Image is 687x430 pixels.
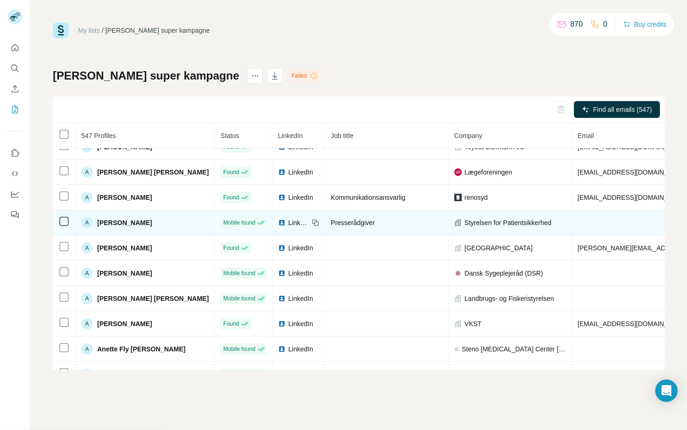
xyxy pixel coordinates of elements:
[97,218,152,227] span: [PERSON_NAME]
[97,294,209,303] span: [PERSON_NAME] [PERSON_NAME]
[288,218,309,227] span: LinkedIn
[223,193,239,202] span: Found
[81,192,93,203] div: A
[288,344,313,354] span: LinkedIn
[81,318,93,329] div: A
[288,294,313,303] span: LinkedIn
[278,132,303,139] span: LinkedIn
[655,379,678,402] div: Open Intercom Messenger
[454,194,462,201] img: company-logo
[288,269,313,278] span: LinkedIn
[221,132,239,139] span: Status
[288,193,313,202] span: LinkedIn
[81,217,93,228] div: A
[278,194,286,201] img: LinkedIn logo
[223,370,256,379] span: Mobile found
[465,168,512,177] span: Lægeforeningen
[97,319,152,328] span: [PERSON_NAME]
[97,193,152,202] span: [PERSON_NAME]
[97,243,152,253] span: [PERSON_NAME]
[81,167,93,178] div: A
[570,19,583,30] p: 870
[223,244,239,252] span: Found
[454,168,462,176] img: company-logo
[465,319,482,328] span: VKST
[454,132,482,139] span: Company
[97,370,152,379] span: [PERSON_NAME]
[574,101,660,118] button: Find all emails (547)
[223,320,239,328] span: Found
[102,26,104,35] li: /
[53,68,239,83] h1: [PERSON_NAME] super kampagne
[97,269,152,278] span: [PERSON_NAME]
[81,268,93,279] div: A
[278,244,286,252] img: LinkedIn logo
[7,101,22,118] button: My lists
[81,343,93,355] div: A
[331,194,406,201] span: Kommunikationsansvarlig
[97,168,209,177] span: [PERSON_NAME] [PERSON_NAME]
[78,27,100,34] a: My lists
[278,219,286,226] img: LinkedIn logo
[462,370,566,379] span: SKI - Staten og Kommunernes Indkøbsservice A/S
[81,369,93,380] div: A
[454,270,462,277] img: company-logo
[7,39,22,56] button: Quick start
[289,70,321,81] div: Failed
[7,165,22,182] button: Use Surfe API
[288,370,313,379] span: LinkedIn
[278,295,286,302] img: LinkedIn logo
[288,243,313,253] span: LinkedIn
[465,193,488,202] span: renosyd
[223,219,256,227] span: Mobile found
[7,186,22,203] button: Dashboard
[81,132,116,139] span: 547 Profiles
[278,270,286,277] img: LinkedIn logo
[248,68,263,83] button: actions
[288,319,313,328] span: LinkedIn
[331,132,353,139] span: Job title
[81,242,93,254] div: A
[462,344,566,354] span: Steno [MEDICAL_DATA] Center [GEOGRAPHIC_DATA]
[223,168,239,176] span: Found
[223,294,256,303] span: Mobile found
[593,105,652,114] span: Find all emails (547)
[288,168,313,177] span: LinkedIn
[465,269,543,278] span: Dansk Sygeplejeråd (DSR)
[465,243,533,253] span: [GEOGRAPHIC_DATA]
[223,269,256,277] span: Mobile found
[603,19,608,30] p: 0
[53,22,69,38] img: Surfe Logo
[465,294,554,303] span: Landbrugs- og Fiskeristyrelsen
[7,145,22,161] button: Use Surfe on LinkedIn
[106,26,210,35] div: [PERSON_NAME] super kampagne
[97,344,186,354] span: Anette Fly [PERSON_NAME]
[7,206,22,223] button: Feedback
[623,18,666,31] button: Buy credits
[7,80,22,97] button: Enrich CSV
[81,293,93,304] div: A
[578,132,594,139] span: Email
[7,60,22,77] button: Search
[278,345,286,353] img: LinkedIn logo
[465,218,551,227] span: Styrelsen for Patientsikkerhed
[223,345,256,353] span: Mobile found
[278,168,286,176] img: LinkedIn logo
[278,320,286,328] img: LinkedIn logo
[331,219,375,226] span: Presserådgiver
